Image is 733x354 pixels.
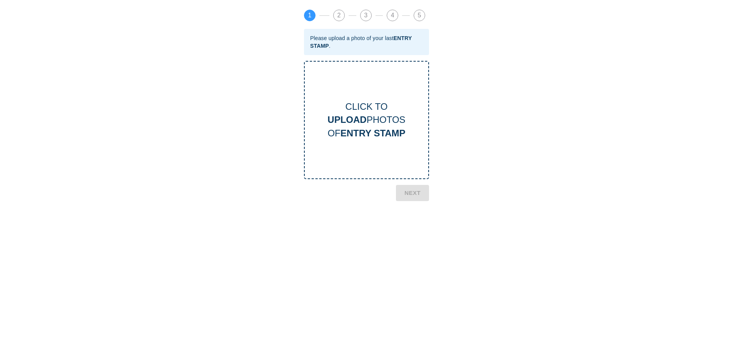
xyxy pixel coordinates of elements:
[327,114,366,125] b: UPLOAD
[334,10,344,21] span: 2
[341,128,406,138] b: ENTRY STAMP
[387,10,398,21] span: 4
[304,10,315,21] span: 1
[305,100,428,140] div: CLICK TO PHOTOS OF
[414,10,425,21] span: 5
[310,34,423,50] div: Please upload a photo of your last .
[361,10,371,21] span: 3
